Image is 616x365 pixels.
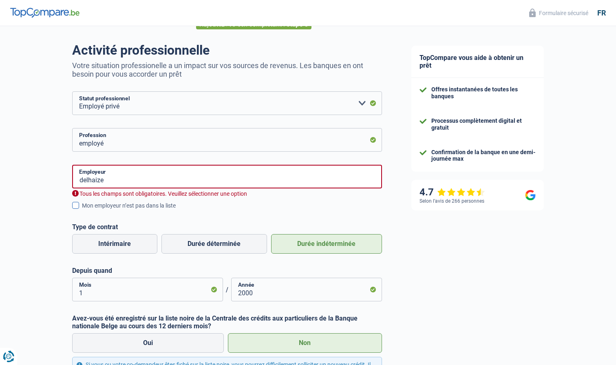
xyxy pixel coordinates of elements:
[72,223,382,231] label: Type de contrat
[419,186,485,198] div: 4.7
[419,198,484,204] div: Selon l’avis de 266 personnes
[271,234,382,254] label: Durée indéterminée
[223,286,231,294] span: /
[228,333,382,353] label: Non
[524,6,593,20] button: Formulaire sécurisé
[72,234,157,254] label: Intérimaire
[161,234,267,254] label: Durée déterminée
[431,117,536,131] div: Processus complètement digital et gratuit
[411,46,544,78] div: TopCompare vous aide à obtenir un prêt
[72,267,382,274] label: Depuis quand
[72,278,223,301] input: MM
[231,278,382,301] input: AAAA
[72,314,382,330] label: Avez-vous été enregistré sur la liste noire de la Centrale des crédits aux particuliers de la Ban...
[72,61,382,78] p: Votre situation professionelle a un impact sur vos sources de revenus. Les banques en ont besoin ...
[431,86,536,100] div: Offres instantanées de toutes les banques
[72,165,382,188] input: Cherchez votre employeur
[72,42,382,58] h1: Activité professionnelle
[597,9,606,18] div: fr
[72,190,382,198] div: Tous les champs sont obligatoires. Veuillez sélectionner une option
[82,201,382,210] div: Mon employeur n’est pas dans la liste
[431,149,536,163] div: Confirmation de la banque en une demi-journée max
[72,333,224,353] label: Oui
[10,8,79,18] img: TopCompare Logo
